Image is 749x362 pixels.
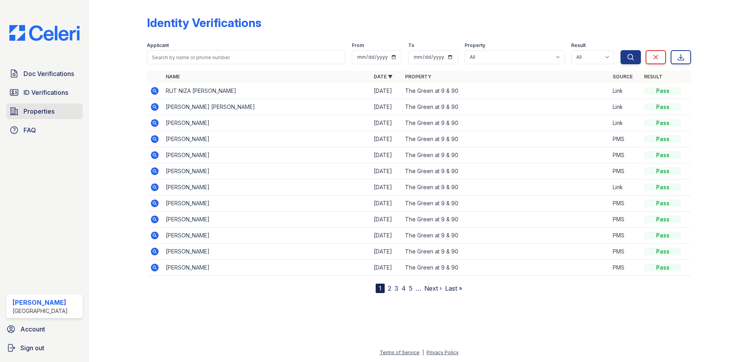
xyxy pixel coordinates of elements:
td: [PERSON_NAME] [163,147,371,163]
td: Link [610,83,641,99]
a: FAQ [6,122,83,138]
td: Link [610,179,641,195]
td: [PERSON_NAME] [163,228,371,244]
a: Name [166,74,180,80]
td: [PERSON_NAME] [163,195,371,212]
a: Doc Verifications [6,66,83,81]
td: The Green at 9 & 90 [402,228,610,244]
span: … [416,284,421,293]
td: [DATE] [371,195,402,212]
td: [PERSON_NAME] [163,179,371,195]
td: [DATE] [371,115,402,131]
div: Pass [644,151,682,159]
div: Pass [644,87,682,95]
a: Properties [6,103,83,119]
td: [PERSON_NAME] [PERSON_NAME] [163,99,371,115]
td: [DATE] [371,83,402,99]
td: The Green at 9 & 90 [402,147,610,163]
td: The Green at 9 & 90 [402,83,610,99]
label: Applicant [147,42,169,49]
td: [PERSON_NAME] [163,163,371,179]
a: Sign out [3,340,86,356]
span: Doc Verifications [24,69,74,78]
div: Pass [644,183,682,191]
a: Result [644,74,662,80]
td: [DATE] [371,244,402,260]
div: Pass [644,119,682,127]
div: Pass [644,167,682,175]
td: [PERSON_NAME] [163,115,371,131]
div: | [422,349,424,355]
td: Link [610,99,641,115]
td: Link [610,115,641,131]
a: Property [405,74,431,80]
a: 2 [388,284,391,292]
td: [DATE] [371,212,402,228]
a: Last » [445,284,462,292]
a: Source [613,74,633,80]
td: RUT NIZA [PERSON_NAME] [163,83,371,99]
span: FAQ [24,125,36,135]
a: 4 [402,284,406,292]
td: PMS [610,260,641,276]
span: ID Verifications [24,88,68,97]
a: 3 [394,284,398,292]
a: Date ▼ [374,74,393,80]
label: To [408,42,414,49]
img: CE_Logo_Blue-a8612792a0a2168367f1c8372b55b34899dd931a85d93a1a3d3e32e68fde9ad4.png [3,25,86,41]
input: Search by name or phone number [147,50,346,64]
td: The Green at 9 & 90 [402,163,610,179]
div: Pass [644,264,682,271]
div: Identity Verifications [147,16,261,30]
span: Sign out [20,343,44,353]
td: The Green at 9 & 90 [402,131,610,147]
td: The Green at 9 & 90 [402,115,610,131]
td: [PERSON_NAME] [163,260,371,276]
td: [PERSON_NAME] [163,244,371,260]
td: PMS [610,147,641,163]
div: [GEOGRAPHIC_DATA] [13,307,68,315]
div: Pass [644,135,682,143]
a: Account [3,321,86,337]
div: Pass [644,248,682,255]
div: Pass [644,103,682,111]
td: [DATE] [371,163,402,179]
td: PMS [610,228,641,244]
span: Account [20,324,45,334]
td: The Green at 9 & 90 [402,179,610,195]
td: The Green at 9 & 90 [402,244,610,260]
td: PMS [610,195,641,212]
div: Pass [644,215,682,223]
td: [PERSON_NAME] [163,131,371,147]
td: PMS [610,131,641,147]
a: 5 [409,284,412,292]
td: PMS [610,212,641,228]
td: PMS [610,163,641,179]
div: [PERSON_NAME] [13,298,68,307]
a: Privacy Policy [427,349,459,355]
label: Result [571,42,586,49]
td: The Green at 9 & 90 [402,260,610,276]
div: Pass [644,199,682,207]
td: PMS [610,244,641,260]
td: The Green at 9 & 90 [402,212,610,228]
td: [DATE] [371,228,402,244]
td: The Green at 9 & 90 [402,195,610,212]
a: Next › [424,284,442,292]
td: The Green at 9 & 90 [402,99,610,115]
td: [DATE] [371,99,402,115]
td: [DATE] [371,179,402,195]
label: Property [465,42,485,49]
div: Pass [644,232,682,239]
span: Properties [24,107,54,116]
td: [DATE] [371,147,402,163]
label: From [352,42,364,49]
td: [PERSON_NAME] [163,212,371,228]
a: ID Verifications [6,85,83,100]
div: 1 [376,284,385,293]
td: [DATE] [371,131,402,147]
td: [DATE] [371,260,402,276]
a: Terms of Service [380,349,420,355]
